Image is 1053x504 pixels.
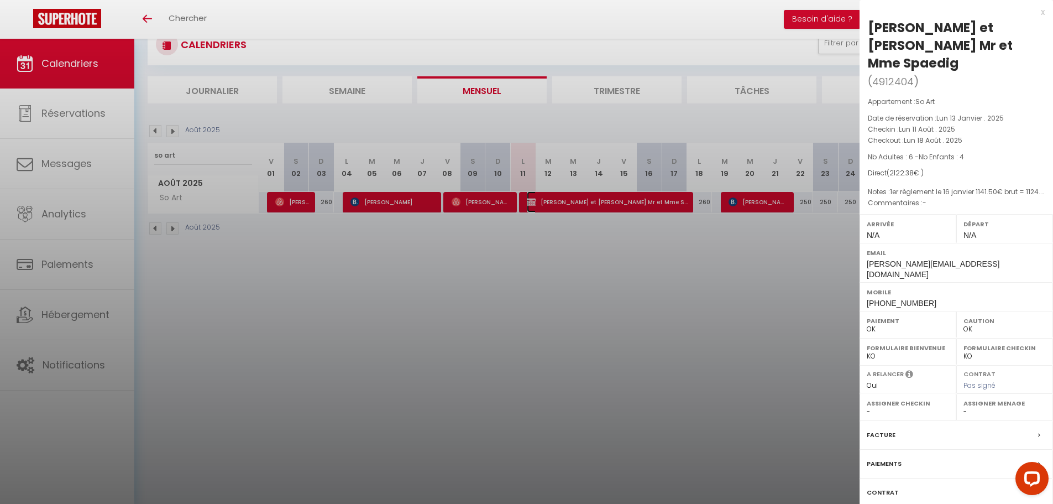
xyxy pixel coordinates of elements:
[867,259,999,279] span: [PERSON_NAME][EMAIL_ADDRESS][DOMAIN_NAME]
[867,287,1046,298] label: Mobile
[963,231,976,240] span: N/A
[872,75,914,89] span: 4912404
[963,381,996,390] span: Pas signé
[1007,458,1053,504] iframe: LiveChat chat widget
[905,370,913,382] i: Sélectionner OUI si vous souhaiter envoyer les séquences de messages post-checkout
[867,231,879,240] span: N/A
[867,315,949,326] label: Paiement
[868,19,1045,72] div: [PERSON_NAME] et [PERSON_NAME] Mr et Mme Spaedig
[868,135,1045,146] p: Checkout :
[963,398,1046,409] label: Assigner Menage
[867,458,902,470] label: Paiements
[963,219,1046,230] label: Départ
[919,152,964,162] span: Nb Enfants : 4
[963,370,996,377] label: Contrat
[868,96,1045,107] p: Appartement :
[868,152,964,162] span: Nb Adultes : 6 -
[868,198,1045,209] p: Commentaires :
[899,124,955,134] span: Lun 11 Août . 2025
[868,124,1045,135] p: Checkin :
[889,168,914,178] span: 2122.38
[915,97,935,106] span: So Art
[868,74,919,89] span: ( )
[860,6,1045,19] div: x
[867,219,949,230] label: Arrivée
[904,136,962,145] span: Lun 18 Août . 2025
[867,487,899,498] label: Contrat
[867,370,904,379] label: A relancer
[868,168,1045,179] div: Direct
[868,113,1045,124] p: Date de réservation :
[867,429,895,441] label: Facture
[867,247,1046,258] label: Email
[936,113,1004,123] span: Lun 13 Janvier . 2025
[887,168,924,178] span: ( € )
[963,342,1046,354] label: Formulaire Checkin
[923,198,926,207] span: -
[867,342,949,354] label: Formulaire Bienvenue
[963,315,1046,326] label: Caution
[867,398,949,409] label: Assigner Checkin
[867,299,936,308] span: [PHONE_NUMBER]
[868,186,1045,198] p: Notes :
